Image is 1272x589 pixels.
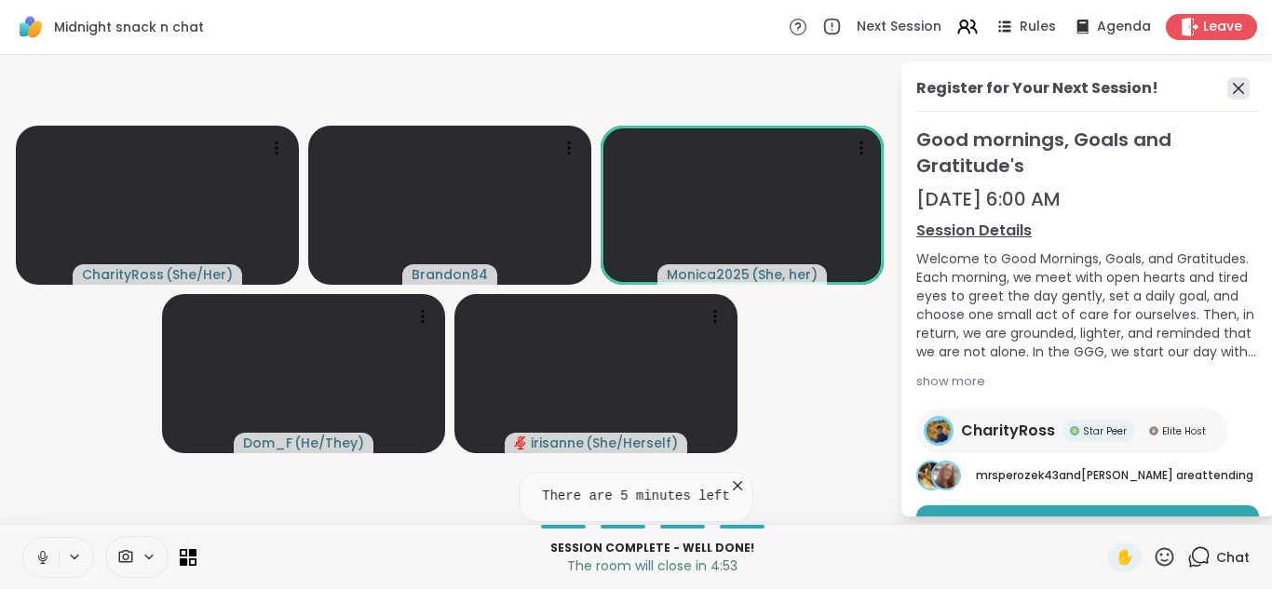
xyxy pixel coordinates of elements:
[1149,426,1158,435] img: Elite Host
[412,265,488,284] span: Brandon84
[294,434,364,452] span: ( He/They )
[916,249,1259,361] div: Welcome to Good Mornings, Goals, and Gratitudes. Each morning, we meet with open hearts and tired...
[1020,18,1056,36] span: Rules
[166,265,233,284] span: ( She/Her )
[1097,18,1151,36] span: Agenda
[1162,424,1206,438] span: Elite Host
[1203,18,1242,36] span: Leave
[927,419,951,443] img: CharityRoss
[531,434,584,452] span: irisanne
[916,220,1259,242] a: Session Details
[1081,467,1173,483] span: [PERSON_NAME]
[208,556,1097,575] p: The room will close in 4:53
[857,18,941,36] span: Next Session
[82,265,164,284] span: CharityRoss
[667,265,750,284] span: Monica2025
[916,77,1158,100] div: Register for Your Next Session!
[1116,546,1134,569] span: ✋
[1216,548,1250,567] span: Chat
[976,467,1259,484] p: are attending
[1083,424,1127,438] span: Star Peer
[751,265,818,284] span: ( She, her )
[916,372,1259,391] div: show more
[15,11,47,43] img: ShareWell Logomark
[916,505,1259,544] button: Book Session
[586,434,678,452] span: ( She/Herself )
[916,186,1259,212] div: [DATE] 6:00 AM
[514,436,527,449] span: audio-muted
[1070,426,1079,435] img: Star Peer
[961,420,1055,442] span: CharityRoss
[933,462,959,489] img: dodi
[916,127,1259,179] span: Good mornings, Goals and Gratitude's
[918,462,944,489] img: mrsperozek43
[54,18,204,36] span: Midnight snack n chat
[916,408,1228,453] a: CharityRossCharityRossStar PeerStar PeerElite HostElite Host
[542,488,730,506] pre: There are 5 minutes left
[243,434,292,452] span: Dom_F
[208,540,1097,556] p: Session Complete - well done!
[976,467,1081,483] span: mrsperozek43 and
